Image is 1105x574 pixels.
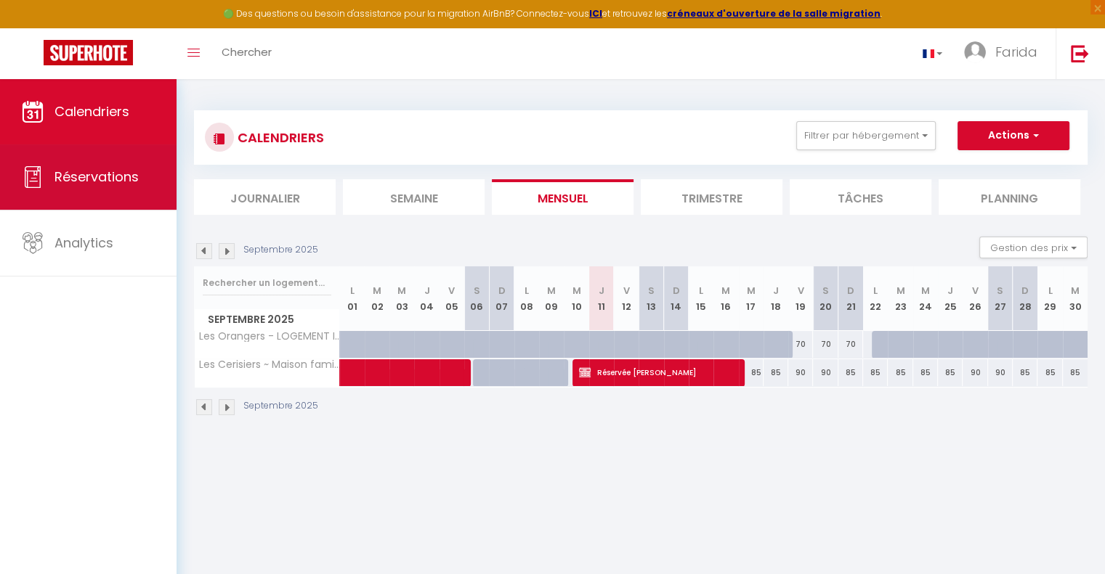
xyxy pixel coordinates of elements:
[997,284,1003,298] abbr: S
[863,359,888,386] div: 85
[988,266,1013,331] th: 27
[939,179,1080,215] li: Planning
[958,121,1069,150] button: Actions
[589,7,602,20] a: ICI
[54,234,113,252] span: Analytics
[979,237,1088,258] button: Gestion des prix
[972,284,979,298] abbr: V
[623,284,630,298] abbr: V
[788,331,813,358] div: 70
[921,284,930,298] abbr: M
[796,121,936,150] button: Filtrer par hébergement
[1063,266,1088,331] th: 30
[579,358,735,386] span: Réservée [PERSON_NAME]
[838,266,863,331] th: 21
[614,266,639,331] th: 12
[54,102,129,120] span: Calendriers
[896,284,905,298] abbr: M
[194,179,336,215] li: Journalier
[995,43,1037,61] span: Farida
[822,284,829,298] abbr: S
[197,331,342,342] span: Les Orangers - LOGEMENT INDÉPENDANT - 2 personnes
[813,331,838,358] div: 70
[525,284,529,298] abbr: L
[474,284,480,298] abbr: S
[838,359,863,386] div: 85
[424,284,430,298] abbr: J
[813,266,838,331] th: 20
[664,266,689,331] th: 14
[211,28,283,79] a: Chercher
[1013,359,1037,386] div: 85
[350,284,355,298] abbr: L
[721,284,730,298] abbr: M
[243,243,318,257] p: Septembre 2025
[1043,509,1094,563] iframe: Chat
[938,266,963,331] th: 25
[589,266,614,331] th: 11
[197,359,342,370] span: Les Cerisiers ~ Maison familiale, 5 min du centre
[12,6,55,49] button: Ouvrir le widget de chat LiveChat
[790,179,931,215] li: Tâches
[389,266,414,331] th: 03
[963,359,987,386] div: 90
[963,266,987,331] th: 26
[489,266,514,331] th: 07
[514,266,539,331] th: 08
[689,266,713,331] th: 15
[340,266,365,331] th: 01
[440,266,464,331] th: 05
[1063,359,1088,386] div: 85
[639,266,663,331] th: 13
[913,359,938,386] div: 85
[599,284,604,298] abbr: J
[243,399,318,413] p: Septembre 2025
[648,284,655,298] abbr: S
[838,331,863,358] div: 70
[54,168,139,186] span: Réservations
[498,284,506,298] abbr: D
[1037,266,1062,331] th: 29
[863,266,888,331] th: 22
[888,266,912,331] th: 23
[203,270,331,296] input: Rechercher un logement...
[953,28,1056,79] a: ... Farida
[1071,44,1089,62] img: logout
[365,266,389,331] th: 02
[195,309,339,330] span: Septembre 2025
[572,284,580,298] abbr: M
[222,44,272,60] span: Chercher
[448,284,455,298] abbr: V
[739,359,764,386] div: 85
[964,41,986,63] img: ...
[773,284,779,298] abbr: J
[947,284,953,298] abbr: J
[641,179,782,215] li: Trimestre
[764,266,788,331] th: 18
[44,40,133,65] img: Super Booking
[564,266,588,331] th: 10
[764,359,788,386] div: 85
[547,284,556,298] abbr: M
[988,359,1013,386] div: 90
[938,359,963,386] div: 85
[1021,284,1029,298] abbr: D
[673,284,680,298] abbr: D
[397,284,406,298] abbr: M
[788,359,813,386] div: 90
[888,359,912,386] div: 85
[798,284,804,298] abbr: V
[234,121,324,154] h3: CALENDRIERS
[713,266,738,331] th: 16
[913,266,938,331] th: 24
[492,179,634,215] li: Mensuel
[1013,266,1037,331] th: 28
[667,7,881,20] a: créneaux d'ouverture de la salle migration
[1071,284,1080,298] abbr: M
[873,284,878,298] abbr: L
[464,266,489,331] th: 06
[1037,359,1062,386] div: 85
[699,284,703,298] abbr: L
